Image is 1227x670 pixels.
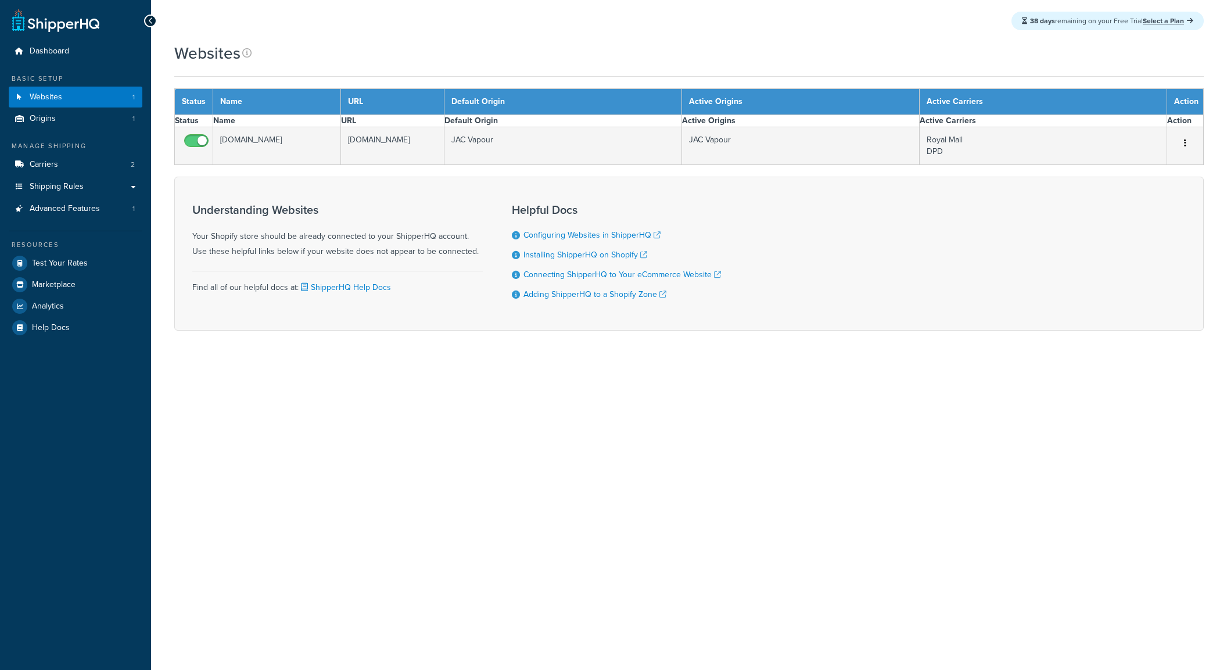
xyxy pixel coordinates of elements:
a: Marketplace [9,274,142,295]
span: 1 [132,114,135,124]
th: Active Origins [682,115,920,127]
th: URL [341,89,444,115]
span: Websites [30,92,62,102]
li: Origins [9,108,142,130]
td: JAC Vapour [682,127,920,165]
td: [DOMAIN_NAME] [341,127,444,165]
th: Name [213,115,341,127]
span: Origins [30,114,56,124]
td: [DOMAIN_NAME] [213,127,341,165]
span: Marketplace [32,280,76,290]
th: Default Origin [444,89,682,115]
td: JAC Vapour [444,127,682,165]
a: Origins 1 [9,108,142,130]
th: Action [1167,89,1204,115]
span: 1 [132,204,135,214]
li: Carriers [9,154,142,175]
li: Websites [9,87,142,108]
a: Help Docs [9,317,142,338]
th: Name [213,89,341,115]
td: Royal Mail DPD [919,127,1167,165]
li: Advanced Features [9,198,142,220]
a: Advanced Features 1 [9,198,142,220]
span: Dashboard [30,46,69,56]
div: Resources [9,240,142,250]
h3: Helpful Docs [512,203,721,216]
th: Action [1167,115,1204,127]
th: Status [175,89,213,115]
a: ShipperHQ Home [12,9,99,32]
span: Carriers [30,160,58,170]
a: Configuring Websites in ShipperHQ [523,229,661,241]
h3: Understanding Websites [192,203,483,216]
th: Status [175,115,213,127]
th: Default Origin [444,115,682,127]
a: Analytics [9,296,142,317]
th: Active Carriers [919,89,1167,115]
a: Installing ShipperHQ on Shopify [523,249,647,261]
span: Advanced Features [30,204,100,214]
a: Carriers 2 [9,154,142,175]
a: Shipping Rules [9,176,142,198]
div: Find all of our helpful docs at: [192,271,483,295]
h1: Websites [174,42,241,65]
a: Dashboard [9,41,142,62]
a: Websites 1 [9,87,142,108]
span: 2 [131,160,135,170]
div: Manage Shipping [9,141,142,151]
a: Select a Plan [1143,16,1193,26]
th: Active Origins [682,89,920,115]
a: Adding ShipperHQ to a Shopify Zone [523,288,666,300]
span: 1 [132,92,135,102]
strong: 38 days [1030,16,1055,26]
div: remaining on your Free Trial [1011,12,1204,30]
a: Test Your Rates [9,253,142,274]
th: Active Carriers [919,115,1167,127]
a: ShipperHQ Help Docs [299,281,391,293]
span: Test Your Rates [32,259,88,268]
span: Analytics [32,302,64,311]
div: Basic Setup [9,74,142,84]
a: Connecting ShipperHQ to Your eCommerce Website [523,268,721,281]
span: Help Docs [32,323,70,333]
div: Your Shopify store should be already connected to your ShipperHQ account. Use these helpful links... [192,203,483,259]
th: URL [341,115,444,127]
span: Shipping Rules [30,182,84,192]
